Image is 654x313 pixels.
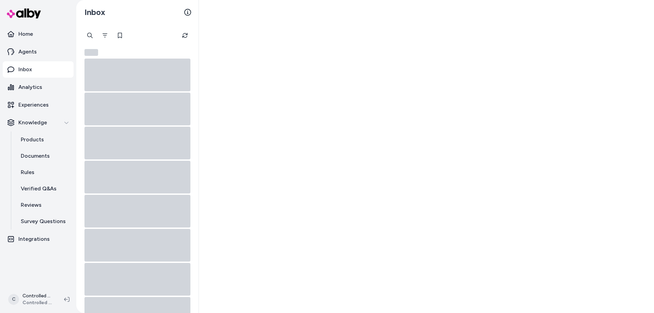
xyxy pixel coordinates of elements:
[21,168,34,176] p: Rules
[14,181,74,197] a: Verified Q&As
[18,235,50,243] p: Integrations
[3,114,74,131] button: Knowledge
[3,97,74,113] a: Experiences
[21,152,50,160] p: Documents
[3,61,74,78] a: Inbox
[98,29,112,42] button: Filter
[3,26,74,42] a: Home
[14,131,74,148] a: Products
[14,213,74,230] a: Survey Questions
[14,148,74,164] a: Documents
[14,164,74,181] a: Rules
[3,231,74,247] a: Integrations
[22,299,53,306] span: Controlled Chaos
[84,7,105,17] h2: Inbox
[18,48,37,56] p: Agents
[18,101,49,109] p: Experiences
[8,294,19,305] span: C
[178,29,192,42] button: Refresh
[7,9,41,18] img: alby Logo
[18,65,32,74] p: Inbox
[3,79,74,95] a: Analytics
[21,185,57,193] p: Verified Q&As
[4,288,59,310] button: CControlled Chaos ShopifyControlled Chaos
[14,197,74,213] a: Reviews
[21,217,66,225] p: Survey Questions
[18,30,33,38] p: Home
[22,293,53,299] p: Controlled Chaos Shopify
[18,119,47,127] p: Knowledge
[18,83,42,91] p: Analytics
[21,136,44,144] p: Products
[21,201,42,209] p: Reviews
[3,44,74,60] a: Agents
